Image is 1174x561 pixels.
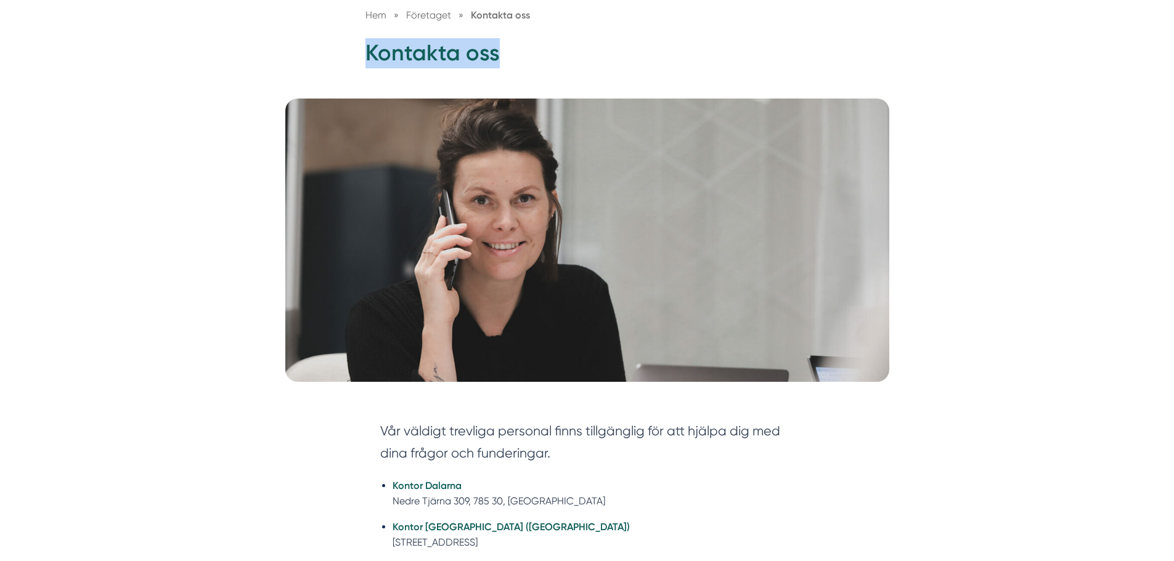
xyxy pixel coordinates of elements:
[365,7,809,23] nav: Breadcrumb
[393,480,462,491] strong: Kontor Dalarna
[406,9,454,21] a: Företaget
[406,9,451,21] span: Företaget
[394,7,399,23] span: »
[471,9,530,21] a: Kontakta oss
[365,38,809,78] h1: Kontakta oss
[393,519,794,551] li: [STREET_ADDRESS]
[365,9,386,21] a: Hem
[393,478,794,509] li: Nedre Tjärna 309, 785 30, [GEOGRAPHIC_DATA]
[459,7,463,23] span: »
[380,420,794,470] section: Vår väldigt trevliga personal finns tillgänglig för att hjälpa dig med dina frågor och funderingar.
[393,521,630,533] strong: Kontor [GEOGRAPHIC_DATA] ([GEOGRAPHIC_DATA])
[285,99,889,382] img: Kontakta oss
